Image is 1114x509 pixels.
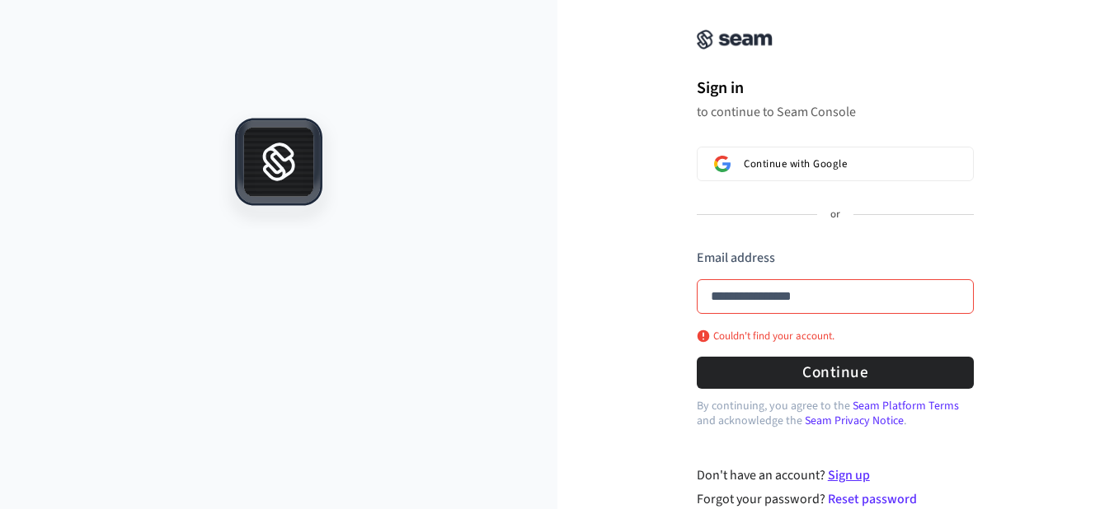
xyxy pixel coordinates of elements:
[697,357,974,389] button: Continue
[697,465,975,485] div: Don't have an account?
[828,466,870,484] a: Sign up
[697,30,773,49] img: Seam Console
[805,413,904,429] a: Seam Privacy Notice
[697,104,974,120] p: to continue to Seam Console
[697,249,775,267] label: Email address
[697,329,834,343] p: Couldn't find your account.
[697,76,974,100] h1: Sign in
[853,398,959,414] a: Seam Platform Terms
[828,490,917,508] a: Reset password
[744,157,847,170] span: Continue with Google
[830,208,840,222] p: or
[697,399,974,428] p: By continuing, you agree to the and acknowledge the .
[697,489,975,509] div: Forgot your password?
[714,156,731,172] img: Sign in with Google
[697,147,974,181] button: Sign in with GoogleContinue with Google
